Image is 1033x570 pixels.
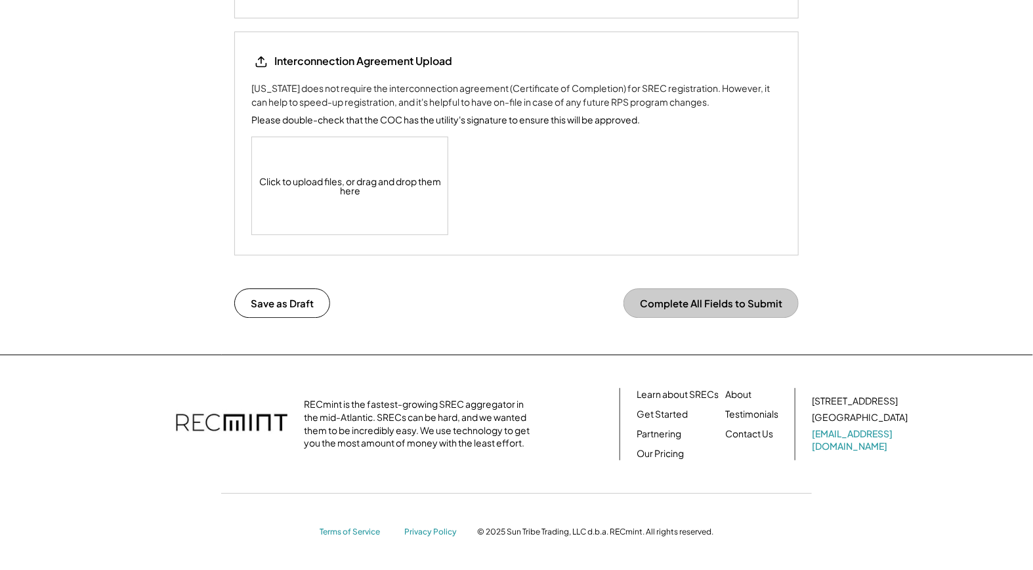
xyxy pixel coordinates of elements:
[637,388,719,401] a: Learn about SRECs
[252,137,449,234] div: Click to upload files, or drag and drop them here
[234,288,330,318] button: Save as Draft
[812,395,898,408] div: [STREET_ADDRESS]
[623,288,799,318] button: Complete All Fields to Submit
[637,427,681,441] a: Partnering
[304,398,537,449] div: RECmint is the fastest-growing SREC aggregator in the mid-Atlantic. SRECs can be hard, and we wan...
[725,408,778,421] a: Testimonials
[725,427,773,441] a: Contact Us
[637,408,688,421] a: Get Started
[812,427,910,453] a: [EMAIL_ADDRESS][DOMAIN_NAME]
[405,527,464,538] a: Privacy Policy
[320,527,392,538] a: Terms of Service
[251,113,640,127] div: Please double-check that the COC has the utility's signature to ensure this will be approved.
[725,388,751,401] a: About
[251,81,782,109] div: [US_STATE] does not require the interconnection agreement (Certificate of Completion) for SREC re...
[477,527,713,537] div: © 2025 Sun Tribe Trading, LLC d.b.a. RECmint. All rights reserved.
[176,401,287,447] img: recmint-logotype%403x.png
[812,411,908,424] div: [GEOGRAPHIC_DATA]
[274,54,452,68] div: Interconnection Agreement Upload
[637,447,684,460] a: Our Pricing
